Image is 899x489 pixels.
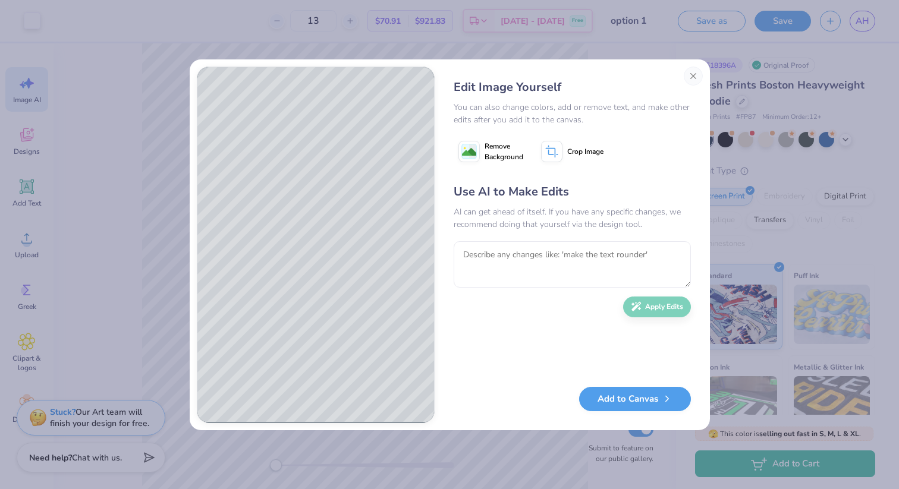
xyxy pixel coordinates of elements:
div: You can also change colors, add or remove text, and make other edits after you add it to the canvas. [454,101,691,126]
button: Remove Background [454,137,528,166]
span: Crop Image [567,146,603,157]
div: AI can get ahead of itself. If you have any specific changes, we recommend doing that yourself vi... [454,206,691,231]
div: Edit Image Yourself [454,78,691,96]
button: Crop Image [536,137,611,166]
span: Remove Background [485,141,523,162]
button: Close [684,67,703,86]
div: Use AI to Make Edits [454,183,691,201]
button: Add to Canvas [579,387,691,411]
